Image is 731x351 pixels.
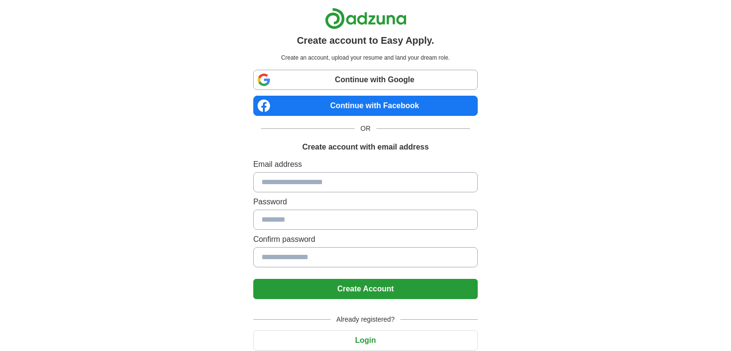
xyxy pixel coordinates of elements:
label: Email address [253,159,478,170]
span: Already registered? [331,314,400,325]
a: Login [253,336,478,344]
h1: Create account with email address [302,141,429,153]
a: Continue with Facebook [253,96,478,116]
p: Create an account, upload your resume and land your dream role. [255,53,476,62]
img: Adzuna logo [325,8,407,29]
button: Login [253,330,478,351]
span: OR [355,124,376,134]
button: Create Account [253,279,478,299]
h1: Create account to Easy Apply. [297,33,434,48]
a: Continue with Google [253,70,478,90]
label: Confirm password [253,234,478,245]
label: Password [253,196,478,208]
